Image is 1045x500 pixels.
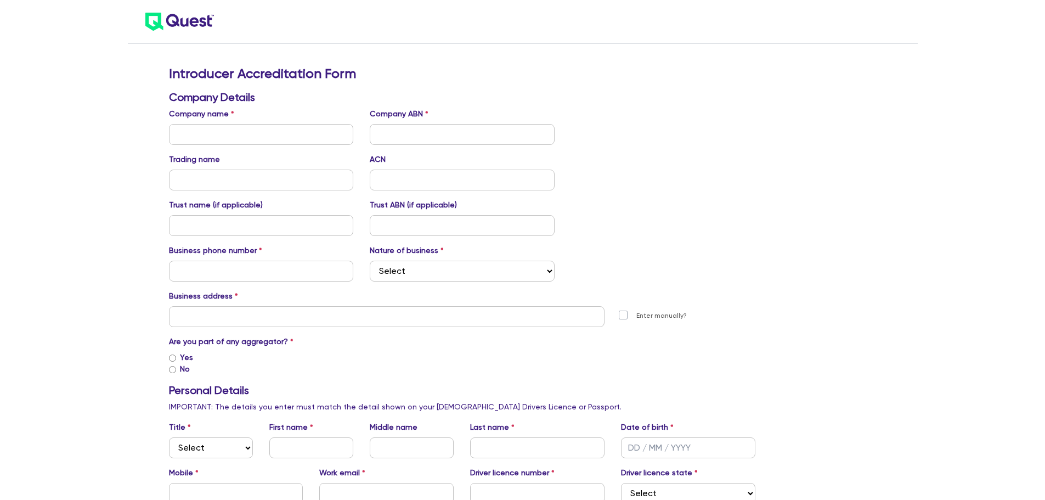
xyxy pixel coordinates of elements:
label: Last name [470,422,515,433]
h3: Personal Details [169,384,756,397]
label: Work email [319,467,365,479]
h2: Introducer Accreditation Form [169,66,756,82]
img: quest-logo [145,13,214,31]
label: ACN [370,154,386,165]
label: Driver licence number [470,467,555,479]
label: Company ABN [370,108,428,120]
label: Trust ABN (if applicable) [370,199,457,211]
label: Enter manually? [636,311,687,321]
label: Are you part of any aggregator? [169,336,293,347]
label: Business phone number [169,245,262,256]
h3: Company Details [169,91,756,104]
label: Nature of business [370,245,444,256]
label: First name [269,422,313,433]
input: DD / MM / YYYY [621,437,755,458]
label: Yes [180,352,193,363]
label: Trading name [169,154,220,165]
label: Company name [169,108,234,120]
p: IMPORTANT: The details you enter must match the detail shown on your [DEMOGRAPHIC_DATA] Drivers L... [169,401,756,413]
label: Middle name [370,422,417,433]
label: Business address [169,290,238,302]
label: Trust name (if applicable) [169,199,263,211]
label: Title [169,422,191,433]
label: Mobile [169,467,199,479]
label: No [180,363,190,375]
label: Driver licence state [621,467,698,479]
label: Date of birth [621,422,674,433]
